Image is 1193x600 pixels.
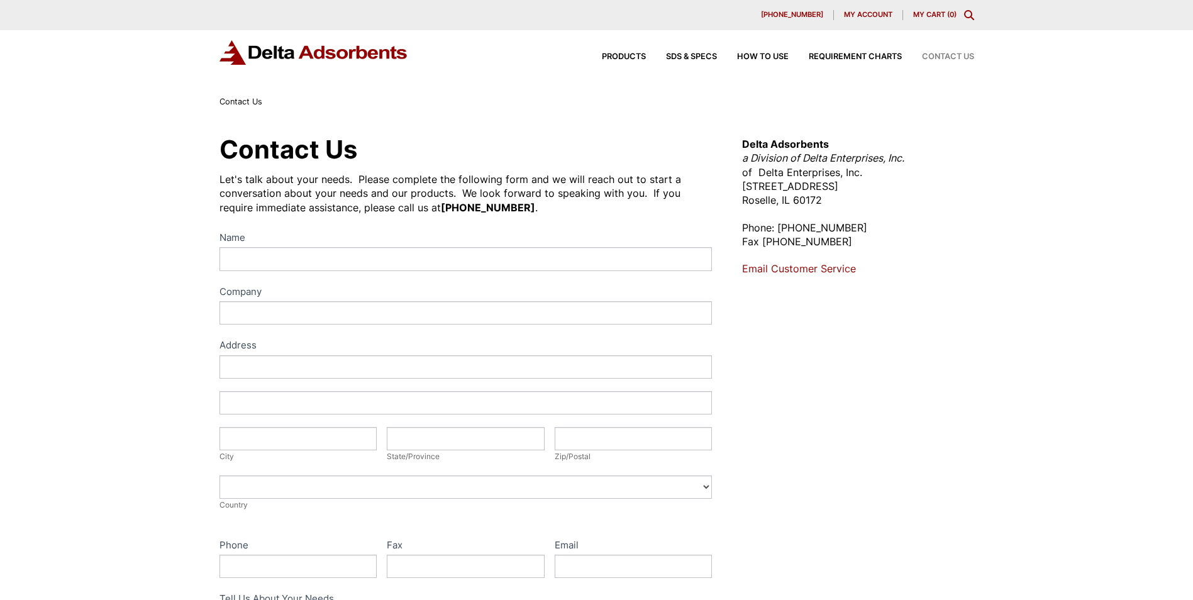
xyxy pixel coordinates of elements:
a: My Cart (0) [913,10,957,19]
div: Let's talk about your needs. Please complete the following form and we will reach out to start a ... [219,172,713,214]
label: Name [219,230,713,248]
a: Contact Us [902,53,974,61]
em: a Division of Delta Enterprises, Inc. [742,152,904,164]
span: Contact Us [219,97,262,106]
a: Products [582,53,646,61]
span: 0 [950,10,954,19]
strong: Delta Adsorbents [742,138,829,150]
h1: Contact Us [219,137,713,162]
a: Requirement Charts [789,53,902,61]
a: My account [834,10,903,20]
label: Email [555,537,713,555]
a: How to Use [717,53,789,61]
a: SDS & SPECS [646,53,717,61]
span: Requirement Charts [809,53,902,61]
div: Address [219,337,713,355]
div: State/Province [387,450,545,463]
div: Toggle Modal Content [964,10,974,20]
label: Phone [219,537,377,555]
span: Products [602,53,646,61]
strong: [PHONE_NUMBER] [441,201,535,214]
img: Delta Adsorbents [219,40,408,65]
span: How to Use [737,53,789,61]
div: Country [219,499,713,511]
a: Email Customer Service [742,262,856,275]
div: City [219,450,377,463]
span: My account [844,11,892,18]
label: Fax [387,537,545,555]
div: Zip/Postal [555,450,713,463]
p: of Delta Enterprises, Inc. [STREET_ADDRESS] Roselle, IL 60172 [742,137,974,208]
a: [PHONE_NUMBER] [751,10,834,20]
span: SDS & SPECS [666,53,717,61]
p: Phone: [PHONE_NUMBER] Fax [PHONE_NUMBER] [742,221,974,249]
span: Contact Us [922,53,974,61]
label: Company [219,284,713,302]
span: [PHONE_NUMBER] [761,11,823,18]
